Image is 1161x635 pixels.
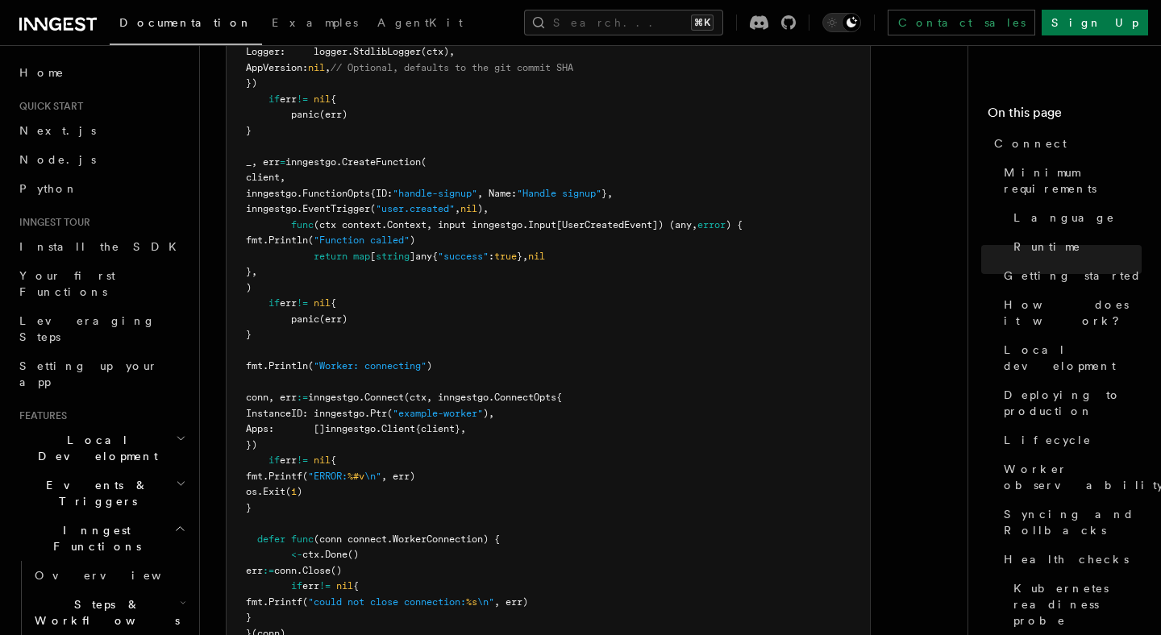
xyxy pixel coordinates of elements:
span: "ERROR: [308,471,347,482]
span: nil [460,203,477,214]
span: }, [246,266,257,277]
span: CreateFunction [342,156,421,168]
span: ) [410,234,415,246]
span: nil [314,454,331,466]
a: Deploying to production [997,380,1142,425]
button: Local Development [13,425,189,471]
span: (ctx context.Context, input inngestgo.Input[UserCreatedEvent]) (any, [314,219,697,230]
span: != [319,580,331,591]
span: { [331,297,336,309]
span: Logger: logger. [246,46,353,57]
span: () [347,549,359,560]
span: Println [268,360,308,371]
span: = [280,156,285,168]
a: Examples [262,5,368,44]
span: Features [13,409,67,422]
span: (ctx), [421,46,455,57]
a: AgentKit [368,5,472,44]
span: Getting started [1004,268,1142,284]
span: "success" [438,251,489,262]
span: , Name: [477,188,517,199]
span: nil [336,580,353,591]
span: Printf [268,471,302,482]
span: fmt. [246,471,268,482]
button: Events & Triggers [13,471,189,516]
span: Setting up your app [19,359,158,388]
span: Quick start [13,100,83,113]
a: Leveraging Steps [13,306,189,351]
span: conn. [274,565,302,576]
span: err [280,297,297,309]
span: Health checks [1004,551,1129,567]
span: err [246,565,263,576]
span: := [263,565,274,576]
span: Home [19,64,64,81]
span: "could not close connection: [308,596,466,608]
a: Documentation [110,5,262,45]
a: Lifecycle [997,425,1142,454]
span: err [302,580,319,591]
a: Home [13,58,189,87]
a: Minimum requirements [997,158,1142,203]
span: inngestgo. [308,392,364,403]
span: nil [314,93,331,105]
span: string [376,251,410,262]
span: "Function called" [314,234,410,246]
span: if [268,297,280,309]
span: Next.js [19,124,96,137]
span: Steps & Workflows [28,596,180,629]
span: { [353,580,359,591]
span: Connect [994,135,1067,151]
span: ( [370,203,376,214]
span: InstanceID: inngestgo. [246,408,370,419]
span: Node.js [19,153,96,166]
span: AppVersion: [246,62,308,73]
span: conn, err [246,392,297,403]
span: ( [308,360,314,371]
a: Worker observability [997,454,1142,500]
a: Language [1007,203,1142,232]
span: Done [325,549,347,560]
span: err [280,93,297,105]
a: Overview [28,561,189,590]
span: ( [302,596,308,608]
span: { [331,454,336,466]
span: "handle-signup" [393,188,477,199]
span: ) [246,282,252,293]
span: AgentKit [377,16,463,29]
span: , err) [494,596,528,608]
a: Next.js [13,116,189,145]
span: Printf [268,596,302,608]
span: client, [246,172,285,183]
span: inngestgo. [285,156,342,168]
span: Connect [364,392,404,403]
span: os. [246,486,263,497]
span: Runtime [1013,239,1081,255]
span: }, [517,251,528,262]
a: Setting up your app [13,351,189,396]
span: (err) [319,313,347,325]
span: }) [246,439,257,450]
span: "Worker: connecting" [314,360,427,371]
span: } [246,329,252,340]
a: Contact sales [888,10,1035,35]
span: "user.created" [376,203,455,214]
span: true [494,251,517,262]
span: Inngest tour [13,216,90,229]
span: if [291,580,302,591]
span: (conn connect.WorkerConnection) { [314,533,500,545]
span: ) { [726,219,743,230]
span: <- [291,549,302,560]
span: != [297,93,308,105]
span: Python [19,182,78,195]
span: return [314,251,347,262]
span: Exit [263,486,285,497]
span: ( [387,408,393,419]
a: Health checks [997,545,1142,574]
span: Close [302,565,331,576]
span: { [331,93,336,105]
span: , err) [381,471,415,482]
span: Leveraging Steps [19,314,156,343]
span: (err) [319,109,347,120]
span: Ptr [370,408,387,419]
